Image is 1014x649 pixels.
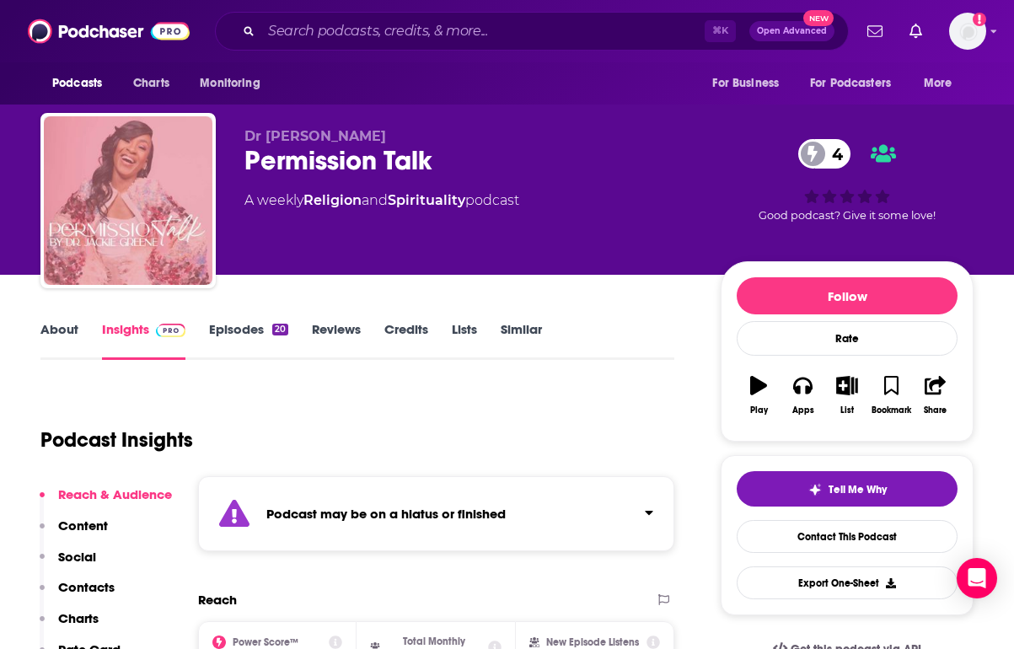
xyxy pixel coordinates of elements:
div: Play [750,405,768,416]
button: Export One-Sheet [737,566,958,599]
img: User Profile [949,13,986,50]
button: Show profile menu [949,13,986,50]
a: Credits [384,321,428,360]
button: Bookmark [869,365,913,426]
span: and [362,192,388,208]
div: A weekly podcast [244,190,519,211]
svg: Add a profile image [973,13,986,26]
div: List [840,405,854,416]
div: Share [924,405,947,416]
h2: Power Score™ [233,636,298,648]
span: Charts [133,72,169,95]
p: Social [58,549,96,565]
button: open menu [912,67,974,99]
span: Good podcast? Give it some love! [759,209,936,222]
button: tell me why sparkleTell Me Why [737,471,958,507]
a: Reviews [312,321,361,360]
img: Podchaser - Follow, Share and Rate Podcasts [28,15,190,47]
span: Logged in as shcarlos [949,13,986,50]
a: Episodes20 [209,321,288,360]
span: ⌘ K [705,20,736,42]
div: Open Intercom Messenger [957,558,997,598]
span: Dr [PERSON_NAME] [244,128,386,144]
button: open menu [188,67,282,99]
a: InsightsPodchaser Pro [102,321,185,360]
a: Religion [303,192,362,208]
button: List [825,365,869,426]
span: More [924,72,952,95]
button: Social [40,549,96,580]
button: open menu [700,67,800,99]
span: New [803,10,834,26]
button: Charts [40,610,99,641]
span: Open Advanced [757,27,827,35]
input: Search podcasts, credits, & more... [261,18,705,45]
button: Play [737,365,781,426]
a: Show notifications dropdown [903,17,929,46]
p: Reach & Audience [58,486,172,502]
img: tell me why sparkle [808,483,822,496]
a: Charts [122,67,180,99]
div: Bookmark [872,405,911,416]
a: About [40,321,78,360]
span: Tell Me Why [829,483,887,496]
p: Content [58,518,108,534]
button: Share [914,365,958,426]
div: Apps [792,405,814,416]
button: open menu [799,67,915,99]
h1: Podcast Insights [40,427,193,453]
img: Permission Talk [44,116,212,285]
div: 20 [272,324,288,335]
p: Contacts [58,579,115,595]
section: Click to expand status details [198,476,674,551]
button: Reach & Audience [40,486,172,518]
button: Open AdvancedNew [749,21,834,41]
a: Similar [501,321,542,360]
span: For Business [712,72,779,95]
a: Lists [452,321,477,360]
a: Contact This Podcast [737,520,958,553]
button: open menu [40,67,124,99]
div: Rate [737,321,958,356]
strong: Podcast may be on a hiatus or finished [266,506,506,522]
span: 4 [815,139,851,169]
p: Charts [58,610,99,626]
button: Contacts [40,579,115,610]
img: Podchaser Pro [156,324,185,337]
button: Follow [737,277,958,314]
button: Apps [781,365,824,426]
h2: Reach [198,592,237,608]
a: Spirituality [388,192,465,208]
span: Monitoring [200,72,260,95]
span: Podcasts [52,72,102,95]
a: Show notifications dropdown [861,17,889,46]
span: For Podcasters [810,72,891,95]
div: Search podcasts, credits, & more... [215,12,849,51]
div: 4Good podcast? Give it some love! [721,128,974,233]
button: Content [40,518,108,549]
a: 4 [798,139,851,169]
h2: New Episode Listens [546,636,639,648]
